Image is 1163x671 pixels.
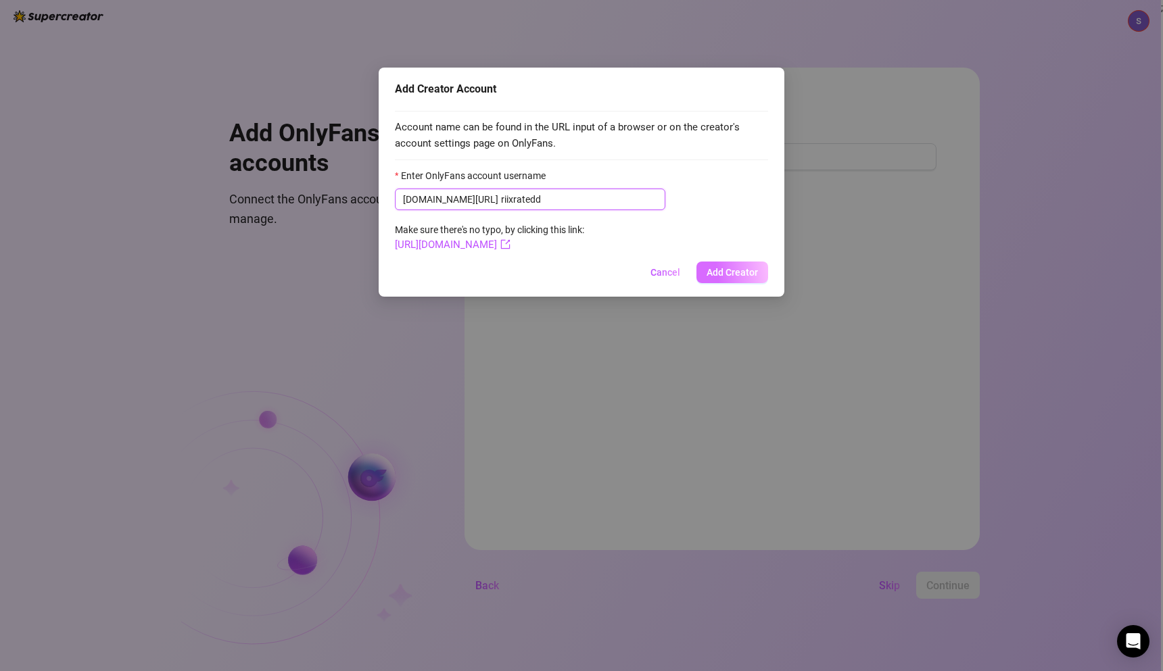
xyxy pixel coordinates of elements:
[1117,625,1149,657] div: Open Intercom Messenger
[696,262,768,283] button: Add Creator
[640,262,691,283] button: Cancel
[395,168,554,183] label: Enter OnlyFans account username
[395,120,768,151] span: Account name can be found in the URL input of a browser or on the creator's account settings page...
[395,81,768,97] div: Add Creator Account
[650,267,680,278] span: Cancel
[395,224,584,250] span: Make sure there's no typo, by clicking this link:
[395,239,511,251] a: [URL][DOMAIN_NAME]export
[501,192,657,207] input: Enter OnlyFans account username
[500,239,511,249] span: export
[403,192,498,207] span: [DOMAIN_NAME][URL]
[707,267,758,278] span: Add Creator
